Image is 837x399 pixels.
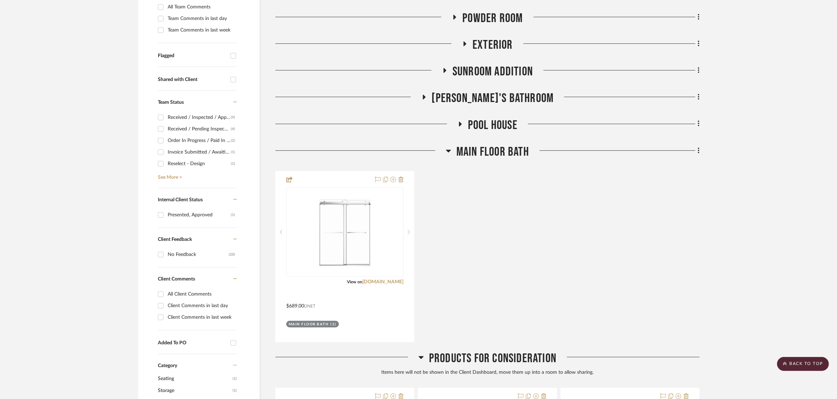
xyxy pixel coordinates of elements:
div: Received / Inspected / Approved [168,112,231,123]
div: Reselect - Design [168,158,231,169]
div: Invoice Submitted / Awaiting Client Payment [168,147,231,158]
div: Items here will not be shown in the Client Dashboard, move them up into a room to allow sharing. [275,369,699,377]
div: No Feedback [168,249,229,260]
div: (1) [231,209,235,221]
span: Internal Client Status [158,197,203,202]
div: All Team Comments [168,1,235,13]
span: Products For Consideration [429,351,556,366]
span: Seating [158,373,231,385]
div: Shared with Client [158,77,227,83]
span: Storage [158,385,231,397]
span: (1) [233,385,237,396]
span: Team Status [158,100,184,105]
div: (1) [231,147,235,158]
a: [DOMAIN_NAME] [362,279,403,284]
scroll-to-top-button: BACK TO TOP [777,357,829,371]
div: (9) [231,112,235,123]
span: View on [347,280,362,284]
div: (4) [231,123,235,135]
div: Client Comments in last week [168,312,235,323]
img: Double Sliding Frameless Shower Door [301,188,389,276]
div: All Client Comments [168,289,235,300]
a: See More + [156,169,237,181]
span: (1) [233,373,237,384]
div: Added To PO [158,340,227,346]
span: Client Comments [158,277,195,282]
div: Team Comments in last week [168,25,235,36]
span: Client Feedback [158,237,192,242]
div: (1) [231,158,235,169]
div: Team Comments in last day [168,13,235,24]
div: (2) [231,135,235,146]
span: [PERSON_NAME]'s Bathroom [432,91,554,106]
div: Flagged [158,53,227,59]
div: Client Comments in last day [168,300,235,311]
div: Received / Pending Inspection [168,123,231,135]
span: Category [158,363,177,369]
span: Exterior [473,38,513,53]
div: (1) [331,322,337,327]
span: Main Floor Bath [456,144,529,160]
div: (20) [229,249,235,260]
span: Pool House [468,118,517,133]
div: Order In Progress / Paid In Full w/ Freight, No Balance due [168,135,231,146]
span: Sunroom Addition [453,64,533,79]
div: Main Floor Bath [289,322,329,327]
span: Powder Room [462,11,523,26]
div: Presented, Approved [168,209,231,221]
